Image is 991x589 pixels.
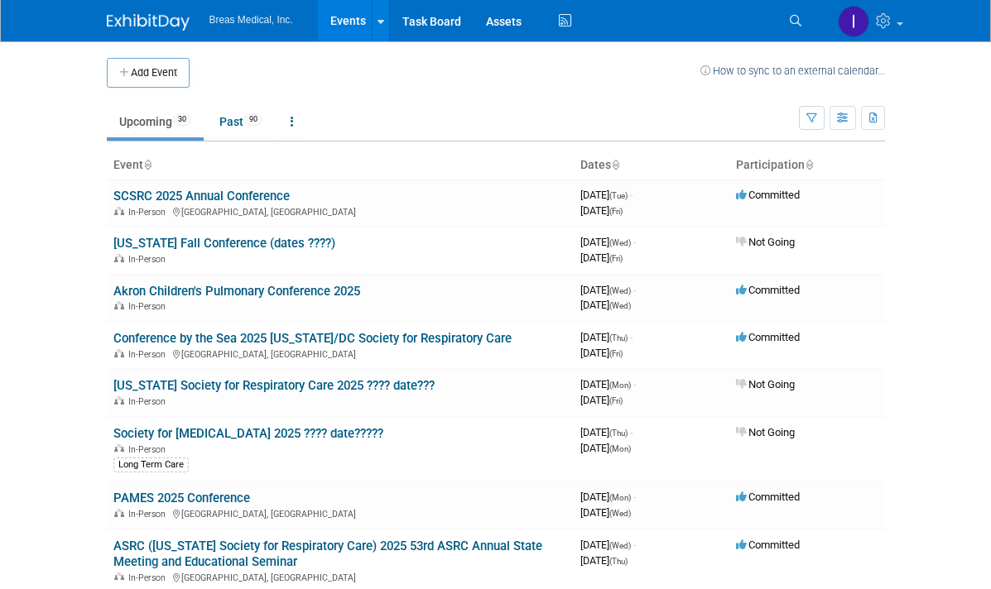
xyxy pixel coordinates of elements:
img: In-Person Event [114,509,124,517]
span: (Wed) [609,541,631,550]
span: In-Person [128,572,171,583]
span: Not Going [736,236,795,248]
img: In-Person Event [114,254,124,262]
span: (Wed) [609,509,631,518]
span: (Wed) [609,238,631,247]
a: [US_STATE] Society for Respiratory Care 2025 ???? date??? [113,378,435,393]
span: (Thu) [609,429,628,438]
span: [DATE] [580,426,633,438]
span: Committed [736,539,800,551]
span: [DATE] [580,378,636,390]
span: Committed [736,284,800,296]
span: - [633,539,636,551]
a: Conference by the Sea 2025 [US_STATE]/DC Society for Respiratory Care [113,331,512,346]
span: - [630,189,633,201]
span: (Fri) [609,349,623,358]
a: ASRC ([US_STATE] Society for Respiratory Care) 2025 53rd ASRC Annual State Meeting and Educationa... [113,539,542,569]
span: [DATE] [580,347,623,359]
span: - [633,378,636,390]
img: In-Person Event [114,301,124,309]
a: Society for [MEDICAL_DATA] 2025 ???? date????? [113,426,383,441]
a: Akron Children's Pulmonary Conference 2025 [113,284,360,299]
span: Committed [736,189,800,201]
span: [DATE] [580,554,628,567]
span: [DATE] [580,236,636,248]
span: (Fri) [609,254,623,263]
a: Sort by Participation Type [805,158,813,171]
th: Participation [729,151,885,180]
div: [GEOGRAPHIC_DATA], [GEOGRAPHIC_DATA] [113,570,567,583]
span: - [630,331,633,343]
a: How to sync to an external calendar... [700,65,885,77]
span: [DATE] [580,394,623,406]
span: (Fri) [609,207,623,216]
span: [DATE] [580,506,631,519]
span: (Thu) [609,557,628,566]
span: In-Person [128,396,171,407]
span: 30 [173,113,191,126]
a: Upcoming30 [107,106,204,137]
span: [DATE] [580,539,636,551]
span: (Wed) [609,286,631,295]
img: In-Person Event [114,572,124,581]
a: Sort by Start Date [611,158,619,171]
div: Long Term Care [113,457,189,472]
th: Event [107,151,574,180]
span: - [633,491,636,503]
span: Committed [736,491,800,503]
span: (Wed) [609,301,631,310]
span: In-Person [128,254,171,265]
th: Dates [574,151,729,180]
a: [US_STATE] Fall Conference (dates ????) [113,236,335,251]
div: [GEOGRAPHIC_DATA], [GEOGRAPHIC_DATA] [113,506,567,520]
span: In-Person [128,444,171,455]
span: - [630,426,633,438]
button: Add Event [107,58,190,88]
span: In-Person [128,301,171,312]
a: SCSRC 2025 Annual Conference [113,189,290,204]
span: Not Going [736,378,795,390]
span: Committed [736,331,800,343]
span: [DATE] [580,331,633,343]
span: [DATE] [580,299,631,311]
div: [GEOGRAPHIC_DATA], [GEOGRAPHIC_DATA] [113,347,567,360]
img: In-Person Event [114,396,124,405]
span: [DATE] [580,442,631,454]
span: (Mon) [609,493,631,502]
span: (Tue) [609,191,628,200]
span: In-Person [128,509,171,520]
a: PAMES 2025 Conference [113,491,250,505]
span: (Fri) [609,396,623,405]
span: In-Person [128,207,171,218]
span: - [633,236,636,248]
span: (Thu) [609,333,628,342]
span: (Mon) [609,444,631,453]
span: - [633,284,636,296]
span: [DATE] [580,189,633,201]
span: Breas Medical, Inc. [209,14,293,26]
a: Past90 [207,106,275,137]
img: Inga Dolezar [838,6,869,37]
span: [DATE] [580,204,623,217]
img: In-Person Event [114,207,124,215]
span: (Mon) [609,381,631,390]
img: ExhibitDay [107,14,190,31]
span: [DATE] [580,491,636,503]
span: In-Person [128,349,171,360]
span: [DATE] [580,284,636,296]
a: Sort by Event Name [143,158,152,171]
span: 90 [244,113,262,126]
span: [DATE] [580,251,623,264]
div: [GEOGRAPHIC_DATA], [GEOGRAPHIC_DATA] [113,204,567,218]
img: In-Person Event [114,444,124,453]
img: In-Person Event [114,349,124,357]
span: Not Going [736,426,795,438]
